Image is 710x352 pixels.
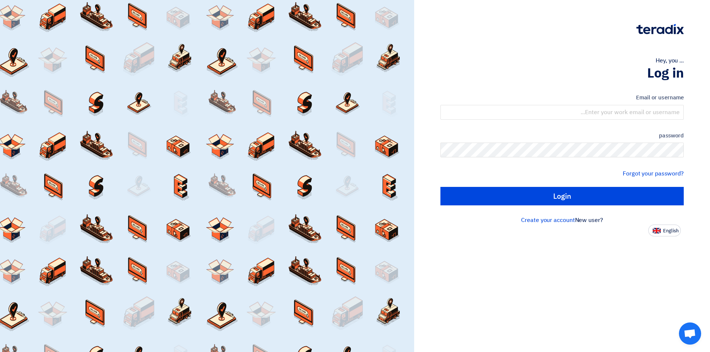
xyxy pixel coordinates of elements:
a: Forgot your password? [623,169,684,178]
font: Hey, you ... [656,56,684,65]
input: Enter your work email or username... [440,105,684,120]
font: Email or username [636,93,684,102]
font: English [663,227,679,234]
img: en-US.png [653,228,661,233]
img: Teradix logo [636,24,684,34]
a: Create your account [521,216,575,225]
font: New user? [575,216,603,225]
font: password [659,131,684,140]
input: Login [440,187,684,205]
button: English [648,225,681,236]
font: Log in [647,63,684,83]
div: Open chat [679,322,701,345]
